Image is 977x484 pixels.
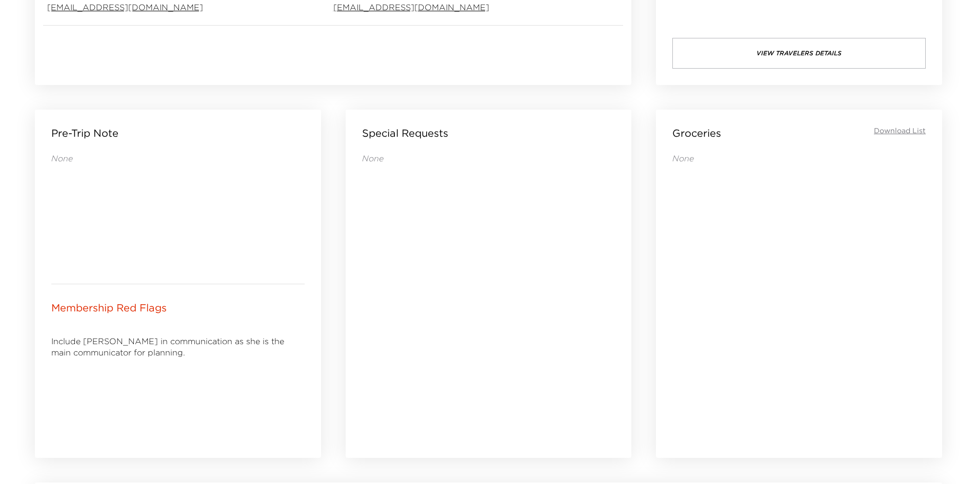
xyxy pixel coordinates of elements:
[672,126,721,140] p: Groceries
[362,153,615,164] p: None
[47,2,203,13] a: [EMAIL_ADDRESS][DOMAIN_NAME]
[672,38,926,69] button: View Travelers Details
[672,153,926,164] p: None
[333,2,489,13] a: [EMAIL_ADDRESS][DOMAIN_NAME]
[51,153,305,164] p: None
[51,126,118,140] p: Pre-Trip Note
[51,301,167,315] p: Membership Red Flags
[51,335,305,359] p: Include [PERSON_NAME] in communication as she is the main communicator for planning.
[362,126,448,140] p: Special Requests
